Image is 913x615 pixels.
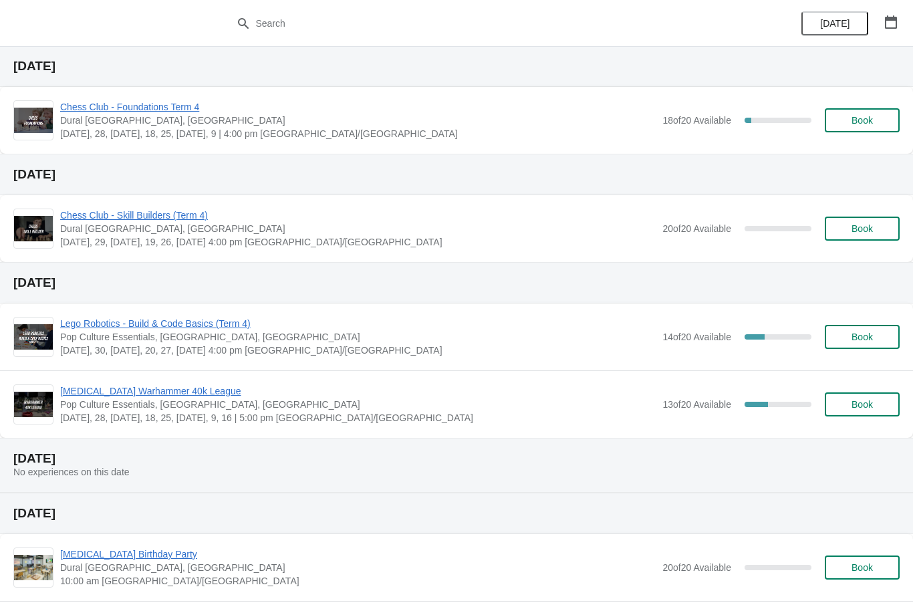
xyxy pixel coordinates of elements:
span: Lego Robotics - Build & Code Basics (Term 4) [60,317,656,330]
h2: [DATE] [13,507,900,520]
span: No experiences on this date [13,467,130,477]
img: Chess Club - Skill Builders (Term 4) | Dural NSW, Australia | 4:00 pm Australia/Sydney [14,216,53,241]
span: Book [852,399,873,410]
h2: [DATE] [13,59,900,73]
span: [DATE], 28, [DATE], 18, 25, [DATE], 9 | 4:00 pm [GEOGRAPHIC_DATA]/[GEOGRAPHIC_DATA] [60,127,656,140]
img: PCE Birthday Party | Dural NSW, Australia | 10:00 am Australia/Sydney [14,555,53,580]
img: Lego Robotics - Build & Code Basics (Term 4) | Pop Culture Essentials, Old Northern Road, Dural N... [14,324,53,350]
h2: [DATE] [13,452,900,465]
span: [DATE], 29, [DATE], 19, 26, [DATE] 4:00 pm [GEOGRAPHIC_DATA]/[GEOGRAPHIC_DATA] [60,235,656,249]
span: 20 of 20 Available [662,562,731,573]
span: [MEDICAL_DATA] Birthday Party [60,547,656,561]
span: Chess Club - Foundations Term 4 [60,100,656,114]
span: [DATE], 28, [DATE], 18, 25, [DATE], 9, 16 | 5:00 pm [GEOGRAPHIC_DATA]/[GEOGRAPHIC_DATA] [60,411,656,424]
span: [MEDICAL_DATA] Warhammer 40k League [60,384,656,398]
img: PCE Warhammer 40k League | Pop Culture Essentials, Old Northern Road, Dural NSW, Australia | 5:00... [14,392,53,417]
button: Book [825,392,900,416]
span: 13 of 20 Available [662,399,731,410]
span: [DATE], 30, [DATE], 20, 27, [DATE] 4:00 pm [GEOGRAPHIC_DATA]/[GEOGRAPHIC_DATA] [60,344,656,357]
button: Book [825,217,900,241]
img: Chess Club - Foundations Term 4 | Dural NSW, Australia | 4:00 pm Australia/Sydney [14,108,53,133]
span: Dural [GEOGRAPHIC_DATA], [GEOGRAPHIC_DATA] [60,561,656,574]
span: Book [852,332,873,342]
h2: [DATE] [13,276,900,289]
span: 14 of 20 Available [662,332,731,342]
button: [DATE] [801,11,868,35]
button: Book [825,108,900,132]
span: 10:00 am [GEOGRAPHIC_DATA]/[GEOGRAPHIC_DATA] [60,574,656,588]
span: [DATE] [820,18,850,29]
button: Book [825,556,900,580]
span: Dural [GEOGRAPHIC_DATA], [GEOGRAPHIC_DATA] [60,222,656,235]
input: Search [255,11,685,35]
span: Book [852,115,873,126]
button: Book [825,325,900,349]
span: Pop Culture Essentials, [GEOGRAPHIC_DATA], [GEOGRAPHIC_DATA] [60,398,656,411]
span: Chess Club - Skill Builders (Term 4) [60,209,656,222]
span: Book [852,562,873,573]
h2: [DATE] [13,168,900,181]
span: 18 of 20 Available [662,115,731,126]
span: Dural [GEOGRAPHIC_DATA], [GEOGRAPHIC_DATA] [60,114,656,127]
span: Book [852,223,873,234]
span: Pop Culture Essentials, [GEOGRAPHIC_DATA], [GEOGRAPHIC_DATA] [60,330,656,344]
span: 20 of 20 Available [662,223,731,234]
